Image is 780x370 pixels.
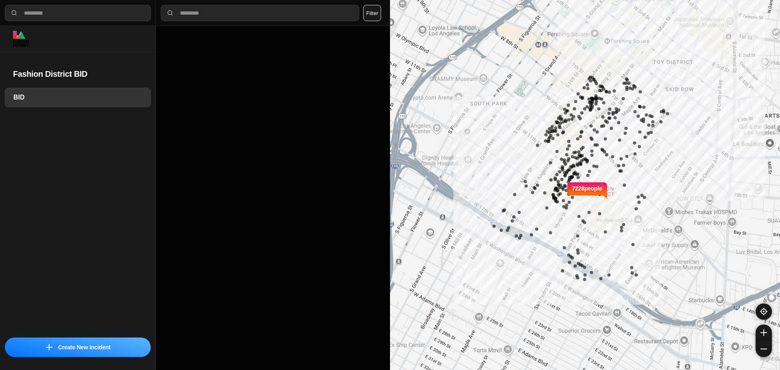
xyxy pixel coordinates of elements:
[10,9,18,17] img: search
[602,181,608,199] img: notch
[5,88,151,107] a: BID
[5,338,151,357] button: iconCreate New Incident
[760,308,767,315] img: recenter
[13,31,29,47] img: logo
[572,184,602,202] p: 7228 people
[756,303,772,320] button: recenter
[46,344,52,351] img: icon
[13,68,143,80] h2: Fashion District BID
[363,5,381,21] button: Filter
[166,9,174,17] img: search
[756,325,772,341] button: zoom-in
[760,329,767,336] img: zoom-in
[756,341,772,357] button: zoom-out
[58,343,110,351] p: Create New Incident
[566,181,572,199] img: notch
[760,346,767,352] img: zoom-out
[13,93,142,102] h3: BID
